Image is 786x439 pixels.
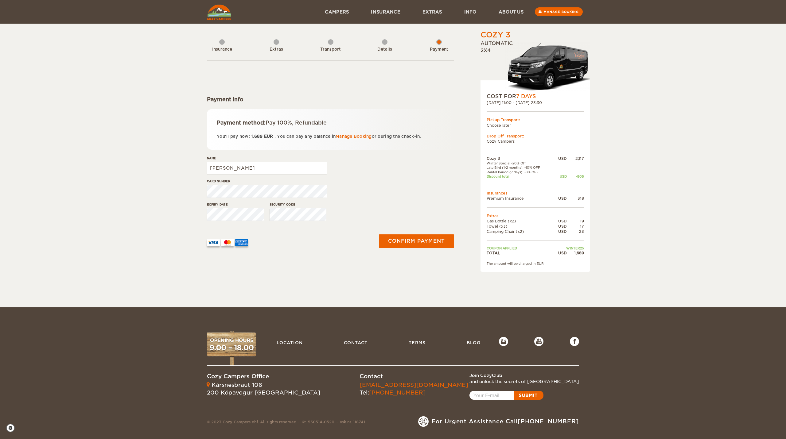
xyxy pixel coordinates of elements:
[567,229,584,234] div: 23
[487,224,552,229] td: Towel (x3)
[567,224,584,229] div: 17
[207,179,327,183] label: Card number
[567,218,584,224] div: 19
[406,337,429,349] a: Terms
[487,156,552,161] td: Cozy 3
[567,250,584,256] div: 1,689
[469,391,543,400] a: Open popup
[217,119,444,126] div: Payment method:
[552,246,584,250] td: WINTER25
[487,213,584,218] td: Extras
[487,139,584,144] td: Cozy Campers
[464,337,484,349] a: Blog
[518,418,579,425] a: [PHONE_NUMBER]
[567,156,584,161] div: 2,117
[207,372,320,380] div: Cozy Campers Office
[505,42,590,93] img: Langur-m-c-logo-2.png
[422,47,456,52] div: Payment
[567,174,584,179] div: -805
[487,133,584,139] div: Drop Off Transport:
[336,134,372,139] a: Manage Booking
[264,134,273,139] span: EUR
[487,191,584,196] td: Insurances
[207,381,320,397] div: Kársnesbraut 106 200 Kópavogur [GEOGRAPHIC_DATA]
[221,239,234,246] img: mastercard
[207,96,454,103] div: Payment info
[469,372,579,379] div: Join CozyClub
[552,174,567,179] div: USD
[266,120,327,126] span: Pay 100%, Refundable
[481,30,511,40] div: Cozy 3
[567,196,584,201] div: 318
[487,165,552,170] td: Late Bird (1-2 months): -10% OFF
[360,382,468,388] a: [EMAIL_ADDRESS][DOMAIN_NAME]
[487,100,584,105] div: [DATE] 11:00 - [DATE] 23:30
[207,202,264,207] label: Expiry date
[481,40,590,93] div: Automatic 2x4
[552,229,567,234] div: USD
[487,117,584,122] div: Pickup Transport:
[217,133,444,140] p: You'll pay now: . You can pay any balance in or during the check-in.
[368,47,402,52] div: Details
[552,218,567,224] div: USD
[516,93,536,99] span: 7 Days
[251,134,263,139] span: 1,689
[487,246,552,250] td: Coupon applied
[487,93,584,100] div: COST FOR
[207,419,365,427] div: © 2023 Cozy Campers ehf. All rights reserved Kt. 550514-0520 Vsk nr. 118741
[535,7,583,16] a: Manage booking
[469,379,579,385] div: and unlock the secrets of [GEOGRAPHIC_DATA]
[6,424,19,432] a: Cookie settings
[552,250,567,256] div: USD
[432,418,579,426] span: For Urgent Assistance Call
[487,229,552,234] td: Camping Chair (x2)
[205,47,239,52] div: Insurance
[552,156,567,161] div: USD
[360,372,468,380] div: Contact
[552,224,567,229] div: USD
[487,261,584,266] div: The amount will be charged in EUR
[341,337,371,349] a: Contact
[487,174,552,179] td: Discount total
[487,250,552,256] td: TOTAL
[270,202,327,207] label: Security code
[207,239,220,246] img: VISA
[274,337,306,349] a: Location
[369,389,426,396] a: [PHONE_NUMBER]
[487,161,552,165] td: Winter Special -20% Off
[487,218,552,224] td: Gas Bottle (x2)
[487,123,584,128] td: Choose later
[552,196,567,201] div: USD
[487,196,552,201] td: Premium Insurance
[487,170,552,174] td: Rental Period (7 days): -8% OFF
[207,5,231,20] img: Cozy Campers
[235,239,248,246] img: AMEX
[314,47,348,52] div: Transport
[379,234,454,248] button: Confirm payment
[360,381,468,397] div: Tel:
[259,47,293,52] div: Extras
[207,156,327,160] label: Name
